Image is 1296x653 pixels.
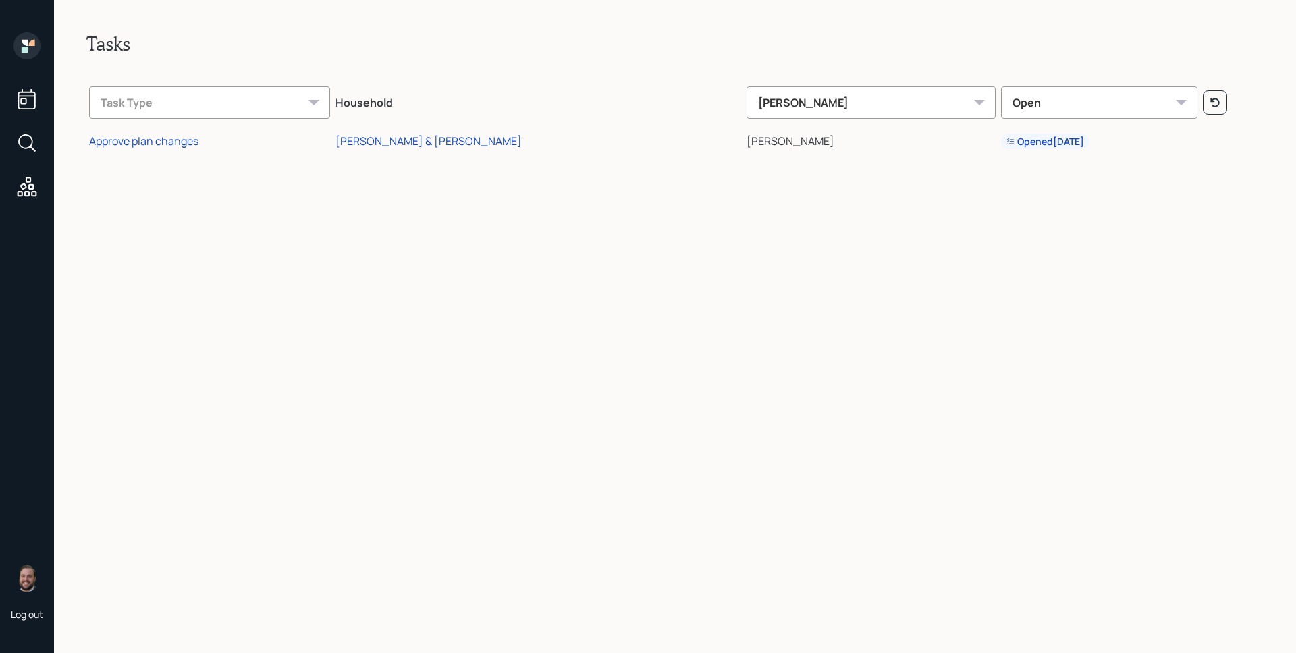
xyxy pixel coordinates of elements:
h2: Tasks [86,32,1264,55]
div: Open [1001,86,1197,119]
div: Approve plan changes [89,134,198,148]
div: [PERSON_NAME] [747,86,996,119]
td: [PERSON_NAME] [744,124,999,155]
div: Task Type [89,86,330,119]
img: james-distasi-headshot.png [13,565,40,592]
div: [PERSON_NAME] & [PERSON_NAME] [335,134,522,148]
div: Log out [11,608,43,621]
div: Opened [DATE] [1006,135,1084,148]
th: Household [333,77,744,124]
